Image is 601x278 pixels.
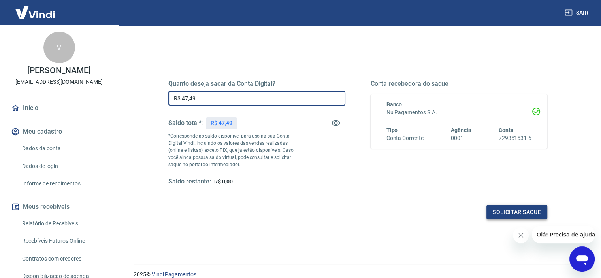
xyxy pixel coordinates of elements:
[19,176,109,192] a: Informe de rendimentos
[19,140,109,157] a: Dados da conta
[386,127,398,133] span: Tipo
[451,127,471,133] span: Agência
[211,119,232,127] p: R$ 47,49
[5,6,66,12] span: Olá! Precisa de ajuda?
[168,132,301,168] p: *Corresponde ao saldo disponível para uso na sua Conta Digital Vindi. Incluindo os valores das ve...
[168,80,345,88] h5: Quanto deseja sacar da Conta Digital?
[499,134,531,142] h6: 729351531-6
[386,134,424,142] h6: Conta Corrente
[513,227,529,243] iframe: Fechar mensagem
[168,119,203,127] h5: Saldo total*:
[451,134,471,142] h6: 0001
[19,233,109,249] a: Recebíveis Futuros Online
[563,6,592,20] button: Sair
[9,198,109,216] button: Meus recebíveis
[486,205,547,219] button: Solicitar saque
[27,66,90,75] p: [PERSON_NAME]
[371,80,548,88] h5: Conta recebedora do saque
[43,32,75,63] div: V
[9,99,109,117] a: Início
[19,251,109,267] a: Contratos com credores
[9,0,61,25] img: Vindi
[386,108,532,117] h6: Nu Pagamentos S.A.
[19,158,109,174] a: Dados de login
[19,216,109,232] a: Relatório de Recebíveis
[569,246,595,272] iframe: Botão para abrir a janela de mensagens
[499,127,514,133] span: Conta
[532,226,595,243] iframe: Mensagem da empresa
[9,123,109,140] button: Meu cadastro
[386,101,402,108] span: Banco
[152,271,196,278] a: Vindi Pagamentos
[15,78,103,86] p: [EMAIL_ADDRESS][DOMAIN_NAME]
[168,178,211,186] h5: Saldo restante:
[214,178,233,185] span: R$ 0,00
